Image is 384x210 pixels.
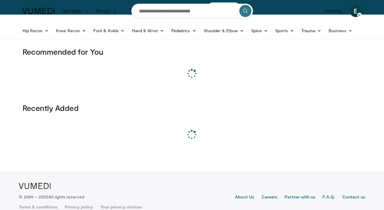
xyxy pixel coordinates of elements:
a: Business [325,25,356,37]
a: Privacy policy [65,204,93,210]
a: About Us [235,194,254,201]
span: All rights reserved [48,194,84,199]
a: Foot & Ankle [90,25,128,37]
img: VuMedi Logo [19,183,51,189]
input: Search topics, interventions [131,4,253,18]
a: Hand & Wrist [128,25,168,37]
a: Pediatrics [168,25,200,37]
a: Hip Recon [19,25,53,37]
h3: Recommended for You [22,47,362,57]
a: E [350,5,362,17]
a: Browse [92,5,120,17]
a: Sports [272,25,298,37]
a: F.A.Q. [323,194,335,201]
a: Trauma [298,25,325,37]
a: Spine [247,25,272,37]
a: Shoulder & Elbow [200,25,247,37]
a: Your privacy choices [100,204,142,210]
a: Knee Recon [52,25,90,37]
a: Careers [261,194,278,201]
p: © 2009 – 2025 [19,194,84,200]
h3: Recently Added [22,103,362,113]
a: Partner with us [285,194,315,201]
a: Specialties [58,5,93,17]
a: Terms & conditions [19,204,57,210]
img: VuMedi Logo [22,8,55,14]
a: Contact us [342,194,365,201]
a: Favorites [321,5,346,17]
